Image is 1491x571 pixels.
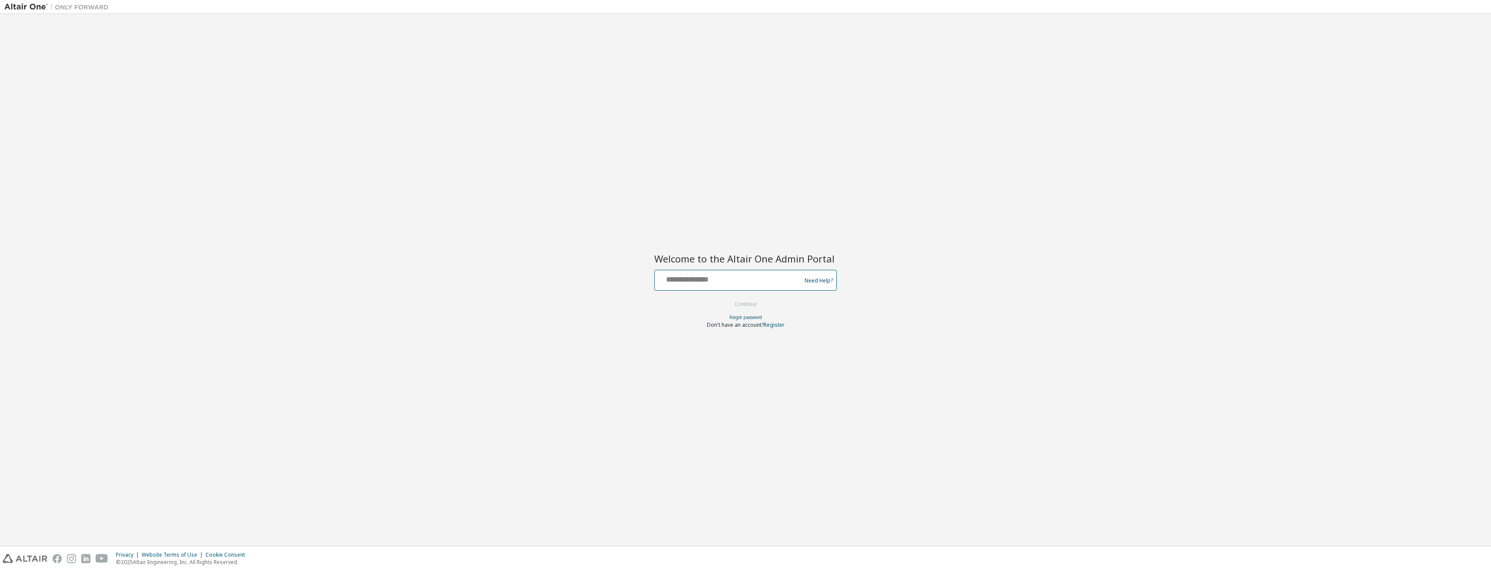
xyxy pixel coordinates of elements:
[67,554,76,563] img: instagram.svg
[805,280,833,281] a: Need Help?
[205,551,250,558] div: Cookie Consent
[654,252,837,265] h2: Welcome to the Altair One Admin Portal
[53,554,62,563] img: facebook.svg
[707,321,764,329] span: Don't have an account?
[729,314,762,320] a: Forgot password
[116,551,142,558] div: Privacy
[96,554,108,563] img: youtube.svg
[116,558,250,566] p: © 2025 Altair Engineering, Inc. All Rights Reserved.
[3,554,47,563] img: altair_logo.svg
[764,321,785,329] a: Register
[81,554,90,563] img: linkedin.svg
[142,551,205,558] div: Website Terms of Use
[4,3,113,11] img: Altair One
